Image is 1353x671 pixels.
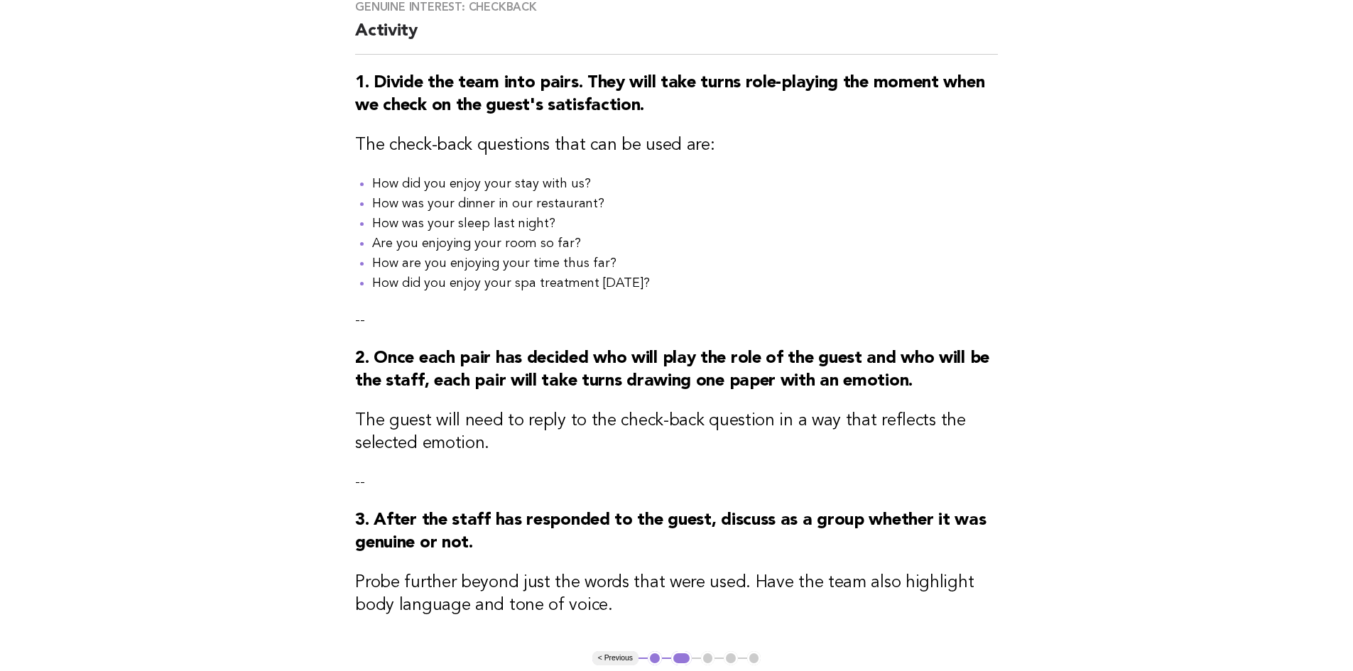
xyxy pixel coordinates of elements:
[648,651,662,665] button: 1
[372,174,998,194] li: How did you enjoy your stay with us?
[355,472,998,492] p: --
[355,350,989,390] strong: 2. Once each pair has decided who will play the role of the guest and who will be the staff, each...
[372,194,998,214] li: How was your dinner in our restaurant?
[355,310,998,330] p: --
[355,410,998,455] h3: The guest will need to reply to the check-back question in a way that reflects the selected emotion.
[671,651,692,665] button: 2
[355,134,998,157] h3: The check-back questions that can be used are:
[372,234,998,253] li: Are you enjoying your room so far?
[592,651,639,665] button: < Previous
[355,572,998,617] h3: Probe further beyond just the words that were used. Have the team also highlight body language an...
[355,75,984,114] strong: 1. Divide the team into pairs. They will take turns role-playing the moment when we check on the ...
[372,253,998,273] li: How are you enjoying your time thus far?
[372,214,998,234] li: How was your sleep last night?
[355,20,998,55] h2: Activity
[355,512,986,552] strong: 3. After the staff has responded to the guest, discuss as a group whether it was genuine or not.
[372,273,998,293] li: How did you enjoy your spa treatment [DATE]?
